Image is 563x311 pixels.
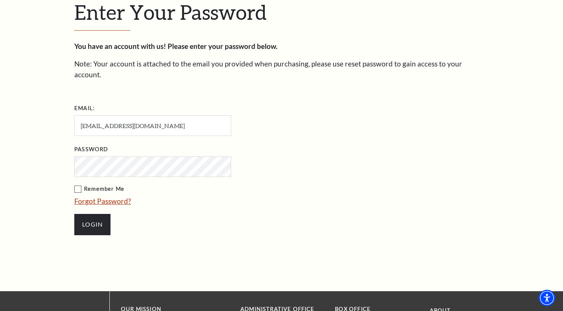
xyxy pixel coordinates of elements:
[539,290,555,306] div: Accessibility Menu
[74,145,108,154] label: Password
[74,214,111,235] input: Submit button
[74,59,489,80] p: Note: Your account is attached to the email you provided when purchasing, please use reset passwo...
[74,184,306,194] label: Remember Me
[74,104,95,113] label: Email:
[74,42,166,50] strong: You have an account with us!
[168,42,277,50] strong: Please enter your password below.
[74,197,131,205] a: Forgot Password?
[74,115,231,136] input: Required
